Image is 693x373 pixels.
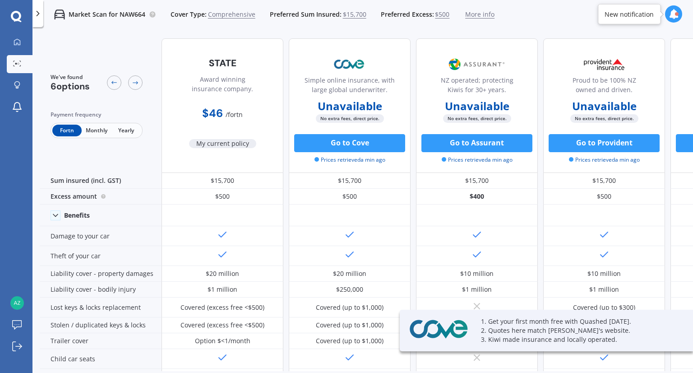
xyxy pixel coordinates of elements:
div: $500 [543,189,665,205]
div: Liability cover - bodily injury [40,282,162,298]
span: Yearly [111,125,141,136]
span: No extra fees, direct price. [443,114,511,123]
span: Fortn [52,125,82,136]
div: Liability cover - property damages [40,266,162,282]
div: Covered (excess free <$500) [180,303,264,312]
b: Unavailable [445,102,509,111]
div: $500 [289,189,411,205]
div: Option $<1/month [195,336,250,345]
img: State-text-1.webp [193,52,252,74]
div: Proud to be 100% NZ owned and driven. [551,75,657,98]
div: $400 [416,189,538,205]
span: $15,700 [343,10,366,19]
span: Preferred Excess: [381,10,434,19]
div: $1 million [208,285,237,294]
div: Covered (excess free <$500) [180,321,264,330]
span: Prices retrieved a min ago [569,156,640,164]
div: $15,700 [543,173,665,189]
span: No extra fees, direct price. [570,114,638,123]
div: Covered (up to $1,000) [316,336,383,345]
div: Benefits [64,211,90,219]
div: $15,700 [162,173,283,189]
b: Unavailable [572,102,637,111]
span: My current policy [189,139,256,148]
div: New notification [605,9,654,19]
span: We've found [51,73,90,81]
span: Comprehensive [208,10,255,19]
div: NZ operated; protecting Kiwis for 30+ years. [424,75,530,98]
div: $15,700 [416,173,538,189]
div: $20 million [333,269,366,278]
div: $1 million [462,285,492,294]
img: 6868cb4ea528f52cd62a80b78143973d [10,296,24,310]
div: $1 million [589,285,619,294]
div: Trailer cover [40,333,162,349]
div: Excess amount [40,189,162,205]
div: Award winning insurance company. [169,75,276,97]
p: 1. Get your first month free with Quashed [DATE]. [481,317,670,326]
span: More info [465,10,494,19]
b: $46 [202,106,223,120]
p: 2. Quotes here match [PERSON_NAME]'s website. [481,326,670,335]
span: $500 [435,10,449,19]
p: Market Scan for NAW664 [69,10,145,19]
p: 3. Kiwi made insurance and locally operated. [481,335,670,344]
button: Go to Provident [549,134,660,152]
div: Stolen / duplicated keys & locks [40,317,162,333]
img: car.f15378c7a67c060ca3f3.svg [54,9,65,20]
button: Go to Assurant [421,134,532,152]
div: $15,700 [289,173,411,189]
div: Lost keys & locks replacement [40,298,162,317]
span: Cover Type: [171,10,207,19]
img: Assurant.png [447,53,507,76]
span: Prices retrieved a min ago [442,156,513,164]
span: Preferred Sum Insured: [270,10,342,19]
div: Theft of your car [40,246,162,266]
img: Provident.png [574,53,634,76]
span: 6 options [51,80,90,92]
span: Monthly [82,125,111,136]
div: $20 million [206,269,239,278]
div: Covered (up to $300) [573,303,635,312]
button: Go to Cove [294,134,405,152]
div: $10 million [460,269,494,278]
div: $500 [162,189,283,205]
div: Covered (up to $1,000) [316,303,383,312]
div: Damage to your car [40,226,162,246]
img: Cove.webp [320,53,379,76]
div: Simple online insurance, with large global underwriter. [296,75,403,98]
b: Unavailable [318,102,382,111]
span: No extra fees, direct price. [316,114,384,123]
div: Covered (up to $1,000) [316,321,383,330]
span: Prices retrieved a min ago [314,156,385,164]
img: Cove.webp [407,318,470,341]
div: Payment frequency [51,110,143,119]
span: / fortn [226,110,243,119]
div: Child car seats [40,349,162,369]
div: $10 million [587,269,621,278]
div: $250,000 [336,285,363,294]
div: Sum insured (incl. GST) [40,173,162,189]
